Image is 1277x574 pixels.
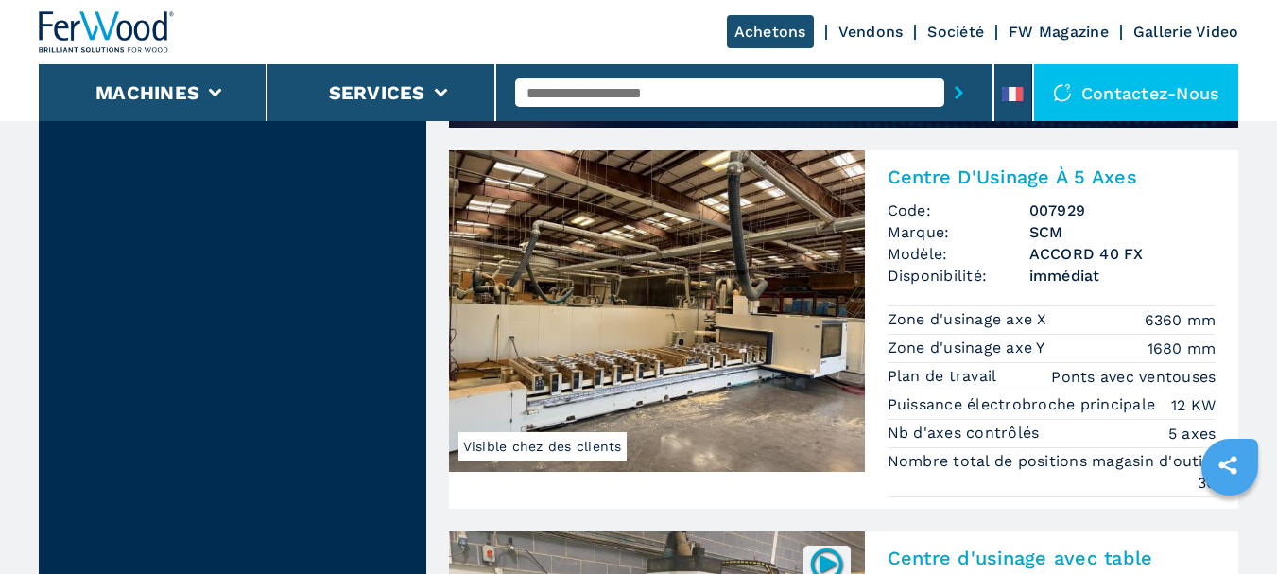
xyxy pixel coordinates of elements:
span: Visible chez des clients [458,432,627,461]
img: Ferwood [39,11,175,53]
button: submit-button [944,71,974,114]
em: Ponts avec ventouses [1051,366,1216,388]
em: 5 axes [1168,423,1217,444]
button: Machines [95,81,199,104]
a: Vendons [838,23,904,41]
p: Plan de travail [888,366,1002,387]
a: Gallerie Video [1133,23,1239,41]
a: Achetons [727,15,814,48]
a: Centre D'Usinage À 5 Axes SCM ACCORD 40 FXVisible chez des clientsCentre D'Usinage À 5 AxesCode:0... [449,150,1239,509]
p: Nombre total de positions magasin d'outil [888,451,1214,472]
h2: Centre D'Usinage À 5 Axes [888,165,1217,188]
span: Marque: [888,221,1029,243]
div: Contactez-nous [1034,64,1239,121]
p: Nb d'axes contrôlés [888,423,1044,444]
span: Modèle: [888,243,1029,265]
p: Puissance électrobroche principale [888,394,1161,415]
a: FW Magazine [1009,23,1109,41]
iframe: Chat [1197,489,1263,560]
span: Code: [888,200,1029,221]
button: Services [329,81,425,104]
img: Centre D'Usinage À 5 Axes SCM ACCORD 40 FX [449,150,865,472]
p: Zone d'usinage axe X [888,309,1052,330]
em: 36 [1198,472,1217,494]
img: Contactez-nous [1053,83,1072,102]
h3: 007929 [1029,200,1217,221]
em: 6360 mm [1145,309,1217,331]
h3: ACCORD 40 FX [1029,243,1217,265]
p: Zone d'usinage axe Y [888,338,1050,358]
a: Demandez une évaluation [449,96,1239,159]
h3: SCM [1029,221,1217,243]
span: Disponibilité: [888,265,1029,287]
em: 12 KW [1171,394,1216,416]
a: sharethis [1204,442,1251,489]
span: immédiat [1029,265,1217,287]
em: 1680 mm [1148,338,1217,359]
a: Société [927,23,984,41]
